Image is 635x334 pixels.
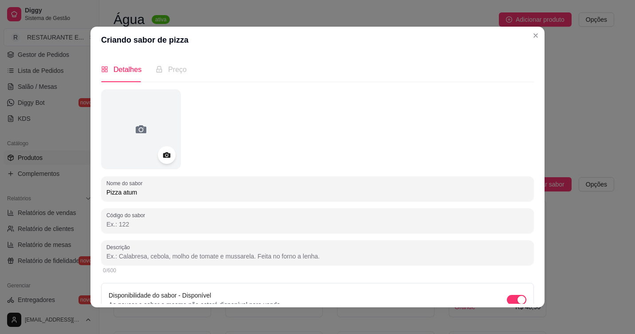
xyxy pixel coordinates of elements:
input: Descrição [106,252,529,261]
input: Código do sabor [106,220,529,229]
span: Detalhes [114,66,141,73]
label: Descrição [106,243,133,251]
p: Ao pausar o sabor o mesmo não estará disponível para venda. [109,300,282,309]
button: Close [529,28,543,43]
span: Preço [168,66,187,73]
label: Código do sabor [106,211,148,219]
div: 0/600 [103,267,532,274]
label: Disponibilidade do sabor - Disponível [109,292,211,299]
input: Nome do sabor [106,188,529,197]
span: lock [156,66,163,73]
label: Nome do sabor [106,179,145,187]
span: appstore [101,66,108,73]
header: Criando sabor de pizza [90,27,545,53]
